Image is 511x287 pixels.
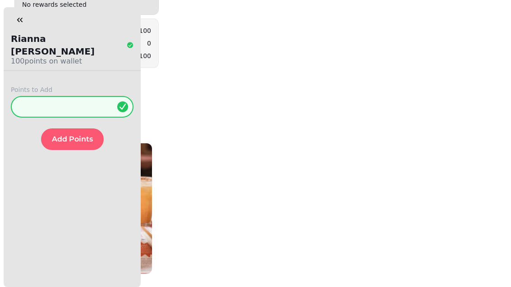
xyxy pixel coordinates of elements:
[41,128,104,150] button: Add Points
[147,39,151,48] p: 0
[139,26,151,35] p: 100
[11,85,134,94] label: Points to Add
[139,51,151,60] p: 100
[52,136,93,143] span: Add Points
[11,32,125,58] p: Rianna [PERSON_NAME]
[11,56,134,67] p: 100 points on wallet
